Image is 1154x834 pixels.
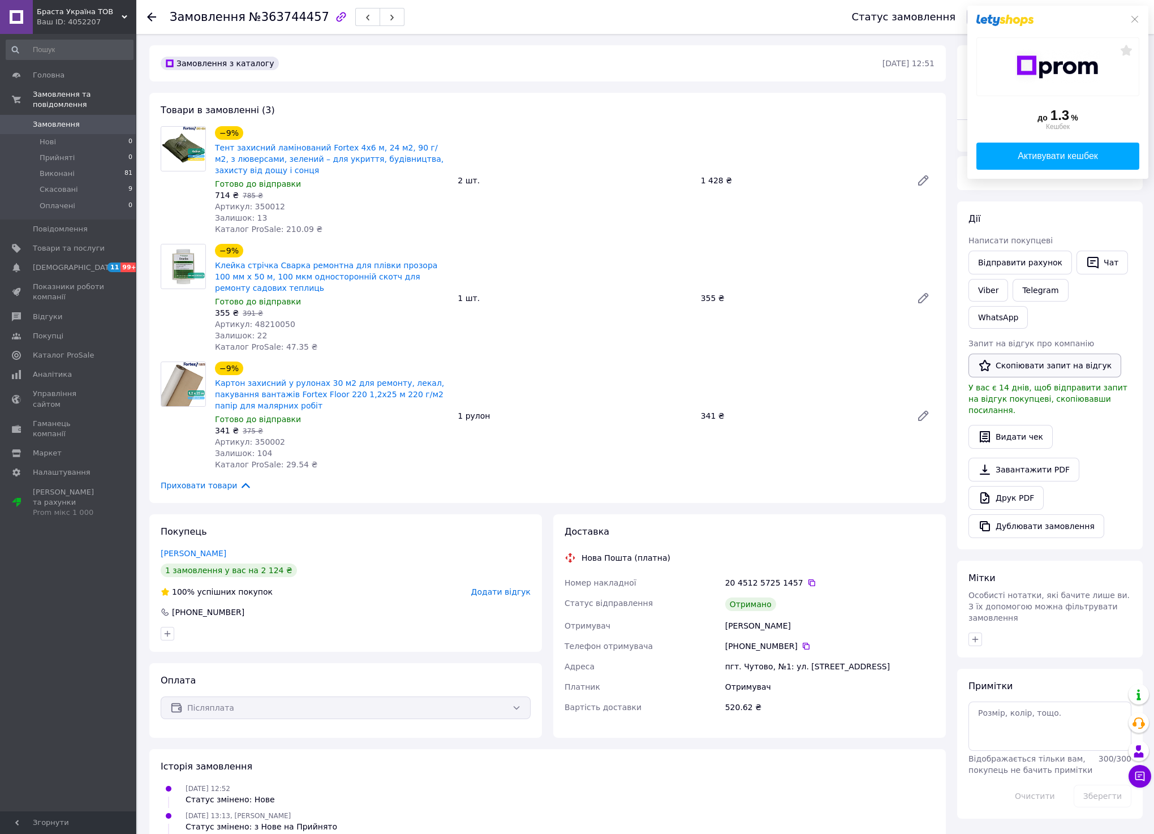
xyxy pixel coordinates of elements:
a: WhatsApp [968,306,1028,329]
span: 375 ₴ [243,427,263,435]
div: 1 шт. [453,290,696,306]
span: Залишок: 22 [215,331,267,340]
span: Каталог ProSale: 210.09 ₴ [215,225,322,234]
span: 0 [128,153,132,163]
img: Тент захисний ламінований Fortex 4х6 м, 24 м2, 90 г/м2, з люверсами, зелений – для укриття, будів... [161,127,205,171]
span: [PERSON_NAME] та рахунки [33,487,105,518]
span: Готово до відправки [215,179,301,188]
span: Особисті нотатки, які бачите лише ви. З їх допомогою можна фільтрувати замовлення [968,591,1130,622]
div: Отримувач [723,677,937,697]
button: Скопіювати запит на відгук [968,354,1121,377]
span: Скасовані [40,184,78,195]
span: Управління сайтом [33,389,105,409]
div: [PHONE_NUMBER] [171,607,246,618]
span: Статус відправлення [565,599,653,608]
div: пгт. Чутово, №1: ул. [STREET_ADDRESS] [723,656,937,677]
span: 355 ₴ [215,308,239,317]
span: 99+ [120,263,139,272]
div: Замовлення з каталогу [161,57,279,70]
div: Статус змінено: з Нове на Прийнято [186,821,337,832]
span: №363744457 [249,10,329,24]
span: Отримувач [565,621,610,630]
span: Головна [33,70,64,80]
span: 714 ₴ [215,191,239,200]
button: Чат з покупцем [1129,765,1151,788]
span: Прийняті [40,153,75,163]
span: [DATE] 12:52 [186,785,230,793]
time: [DATE] 12:51 [882,59,935,68]
span: Товари та послуги [33,243,105,253]
span: Артикул: 350002 [215,437,285,446]
div: Нова Пошта (платна) [579,552,673,564]
span: Каталог ProSale [33,350,94,360]
span: Залишок: 13 [215,213,267,222]
span: 81 [124,169,132,179]
span: Показники роботи компанії [33,282,105,302]
button: Відправити рахунок [968,251,1072,274]
span: 9 [128,184,132,195]
div: Повернутися назад [147,11,156,23]
span: Виконані [40,169,75,179]
a: Редагувати [912,287,935,309]
span: 0 [128,201,132,211]
span: Артикул: 48210050 [215,320,295,329]
div: 2 шт. [453,173,696,188]
span: Мітки [968,573,996,583]
span: Написати покупцеві [968,236,1053,245]
span: Браста Україна ТОВ [37,7,122,17]
span: Готово до відправки [215,297,301,306]
div: Статус змінено: Нове [186,794,275,805]
button: Видати чек [968,425,1053,449]
span: Приховати товари [161,479,252,492]
span: Замовлення [170,10,246,24]
div: Ваш ID: 4052207 [37,17,136,27]
a: Telegram [1013,279,1068,302]
a: Редагувати [912,169,935,192]
span: 785 ₴ [243,192,263,200]
span: Додати відгук [471,587,531,596]
div: 520.62 ₴ [723,697,937,717]
span: 0 [128,137,132,147]
span: Аналітика [33,369,72,380]
a: [PERSON_NAME] [161,549,226,558]
span: Оплачені [40,201,75,211]
span: Покупець [161,526,207,537]
span: Налаштування [33,467,91,478]
a: Завантажити PDF [968,458,1079,482]
span: Повідомлення [33,224,88,234]
span: 341 ₴ [215,426,239,435]
div: 1 428 ₴ [696,173,907,188]
a: Друк PDF [968,486,1044,510]
span: Залишок: 104 [215,449,272,458]
span: [DATE] 13:13, [PERSON_NAME] [186,812,291,820]
span: 11 [107,263,120,272]
span: Каталог ProSale: 47.35 ₴ [215,342,317,351]
span: Маркет [33,448,62,458]
a: Viber [968,279,1008,302]
span: Історія замовлення [161,761,252,772]
span: Відгуки [33,312,62,322]
div: −9% [215,244,243,257]
span: Гаманець компанії [33,419,105,439]
a: Редагувати [912,405,935,427]
span: Запит на відгук про компанію [968,339,1094,348]
input: Пошук [6,40,134,60]
span: Телефон отримувача [565,642,653,651]
div: 1 замовлення у вас на 2 124 ₴ [161,564,297,577]
span: [DEMOGRAPHIC_DATA] [33,263,117,273]
span: Замовлення [33,119,80,130]
span: Відображається тільки вам, покупець не бачить примітки [968,754,1092,775]
span: Артикул: 350012 [215,202,285,211]
span: У вас є 14 днів, щоб відправити запит на відгук покупцеві, скопіювавши посилання. [968,383,1127,415]
span: Товари в замовленні (3) [161,105,275,115]
div: Статус замовлення [851,11,955,23]
span: Примітки [968,681,1013,691]
span: Номер накладної [565,578,636,587]
div: [PHONE_NUMBER] [725,640,935,652]
span: 100% [172,587,195,596]
div: −9% [215,362,243,375]
span: Платник [565,682,600,691]
span: Вартість доставки [565,703,641,712]
a: Тент захисний ламінований Fortex 4х6 м, 24 м2, 90 г/м2, з люверсами, зелений – для укриття, будів... [215,143,443,175]
button: Чат [1077,251,1128,274]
